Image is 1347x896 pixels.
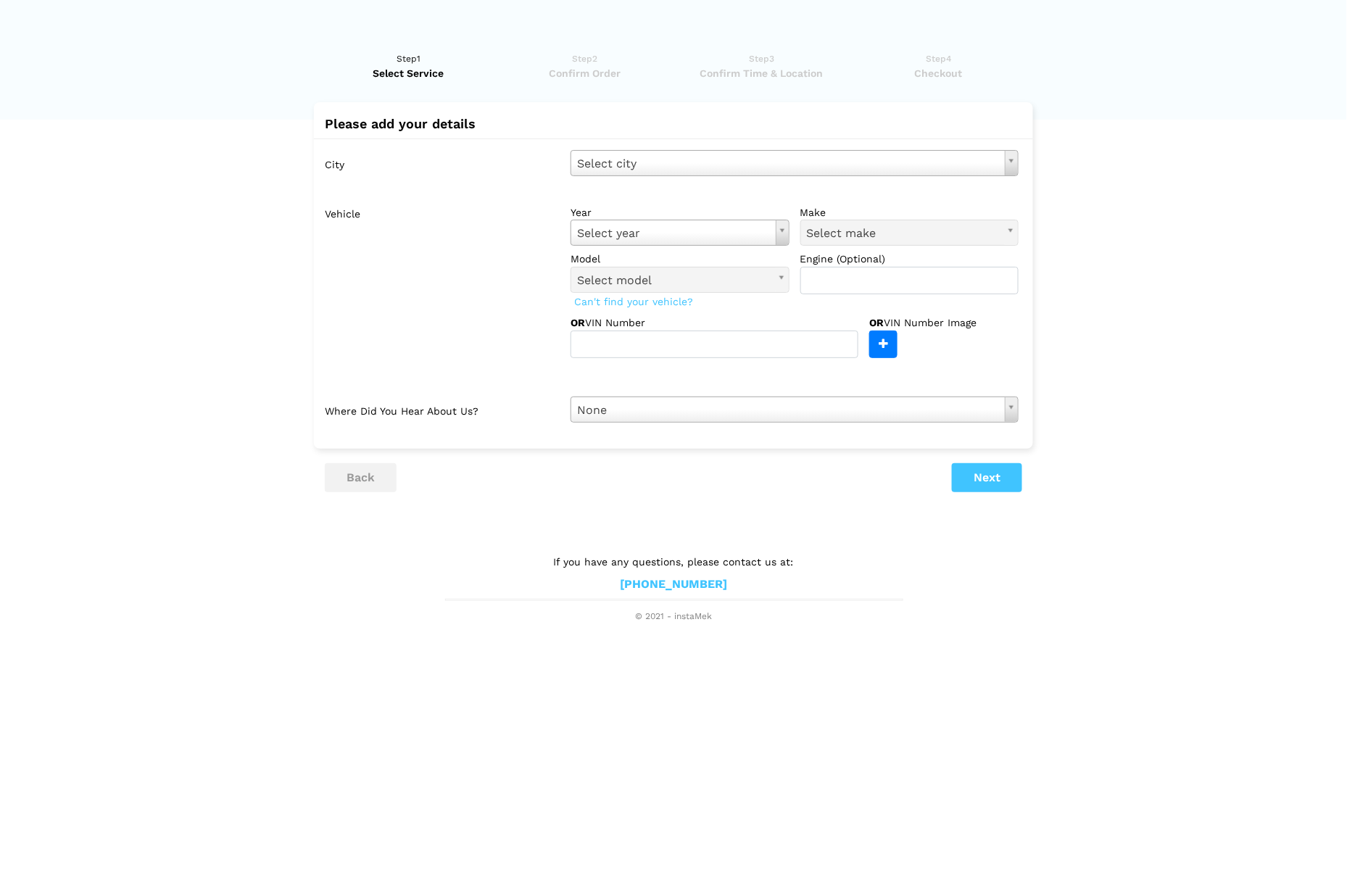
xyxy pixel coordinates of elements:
[445,611,902,623] span: © 2021 - instaMek
[571,317,585,328] strong: OR
[855,66,1022,80] span: Checkout
[800,252,1019,266] label: Engine (Optional)
[325,150,560,176] label: City
[952,463,1022,492] button: Next
[325,66,492,80] span: Select Service
[502,66,669,80] span: Confirm Order
[869,315,1008,330] label: VIN Number Image
[678,66,845,80] span: Confirm Time & Location
[571,292,697,311] span: Can't find your vehicle?
[855,51,1022,80] a: Step4
[807,224,1000,243] span: Select make
[678,51,845,80] a: Step3
[502,51,669,80] a: Step2
[800,205,1019,220] label: make
[325,397,560,423] label: Where did you hear about us?
[571,315,690,330] label: VIN Number
[445,554,902,570] p: If you have any questions, please contact us at:
[571,205,789,220] label: year
[325,51,492,80] a: Step1
[325,199,560,358] label: Vehicle
[620,577,727,592] a: [PHONE_NUMBER]
[577,271,770,290] span: Select model
[571,397,1019,423] a: None
[869,317,884,328] strong: OR
[571,252,789,266] label: model
[571,267,789,293] a: Select model
[571,220,789,246] a: Select year
[325,117,1022,131] h2: Please add your details
[577,224,770,243] span: Select year
[577,154,999,173] span: Select city
[571,150,1019,176] a: Select city
[800,220,1019,246] a: Select make
[577,401,999,420] span: None
[325,463,397,492] button: back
